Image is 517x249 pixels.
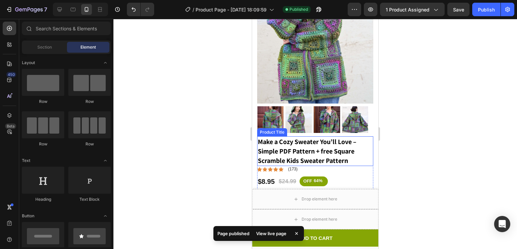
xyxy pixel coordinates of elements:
button: 7 [3,3,50,16]
div: Open Intercom Messenger [494,216,510,232]
span: Product Page - [DATE] 18:09:59 [196,6,267,13]
span: Button [22,213,34,219]
input: Search Sections & Elements [22,22,111,35]
span: Element [80,44,96,50]
iframe: Design area [252,19,378,249]
div: Text Block [68,196,111,202]
p: Page published [217,230,249,237]
div: Row [22,99,64,105]
span: Save [453,7,464,12]
button: Publish [472,3,501,16]
div: 450 [6,72,16,77]
div: Row [68,99,111,105]
button: Save [447,3,470,16]
div: Beta [5,123,16,129]
span: 1 product assigned [386,6,429,13]
span: Toggle open [100,155,111,166]
button: 1 product assigned [380,3,445,16]
p: 7 [44,5,47,13]
div: View live page [252,229,290,238]
div: Heading [22,196,64,202]
span: Section [37,44,52,50]
div: Publish [478,6,495,13]
div: Undo/Redo [127,3,154,16]
span: Layout [22,60,35,66]
span: Text [22,158,30,164]
div: Row [68,141,111,147]
div: Row [22,141,64,147]
span: Toggle open [100,57,111,68]
span: Toggle open [100,211,111,221]
span: / [193,6,194,13]
span: Published [289,6,308,12]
